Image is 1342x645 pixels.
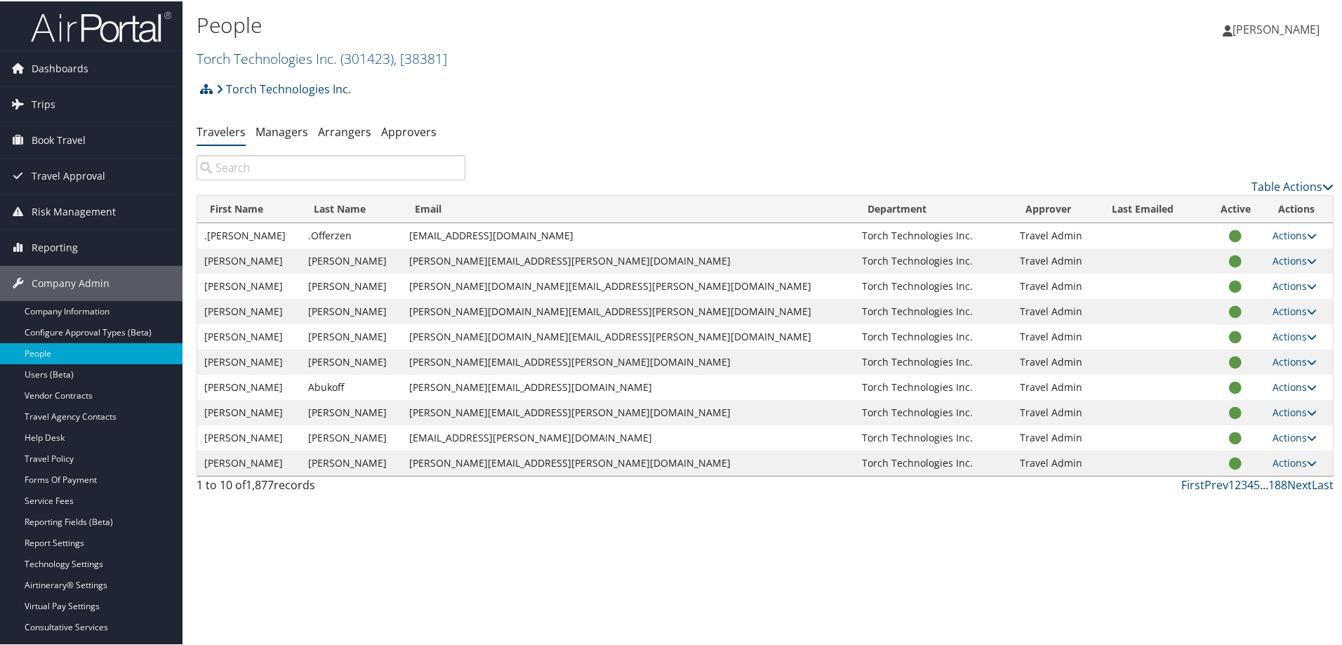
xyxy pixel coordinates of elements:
td: Torch Technologies Inc. [855,399,1013,424]
a: Last [1312,476,1334,491]
td: [PERSON_NAME][DOMAIN_NAME][EMAIL_ADDRESS][PERSON_NAME][DOMAIN_NAME] [402,272,855,298]
th: First Name: activate to sort column ascending [197,194,301,222]
td: [EMAIL_ADDRESS][PERSON_NAME][DOMAIN_NAME] [402,424,855,449]
th: Actions [1265,194,1333,222]
td: [EMAIL_ADDRESS][DOMAIN_NAME] [402,222,855,247]
span: Trips [32,86,55,121]
td: [PERSON_NAME] [197,424,301,449]
td: Travel Admin [1013,298,1099,323]
td: [PERSON_NAME] [301,272,402,298]
td: Travel Admin [1013,399,1099,424]
h1: People [197,9,955,39]
th: Active: activate to sort column ascending [1205,194,1265,222]
td: [PERSON_NAME] [197,373,301,399]
td: Torch Technologies Inc. [855,298,1013,323]
th: Approver [1013,194,1099,222]
a: Prev [1204,476,1228,491]
a: Actions [1273,455,1317,468]
a: 1 [1228,476,1235,491]
img: airportal-logo.png [31,9,171,42]
a: Actions [1273,354,1317,367]
a: Actions [1273,303,1317,317]
td: Torch Technologies Inc. [855,348,1013,373]
td: [PERSON_NAME][EMAIL_ADDRESS][PERSON_NAME][DOMAIN_NAME] [402,399,855,424]
span: Dashboards [32,50,88,85]
a: Actions [1273,379,1317,392]
span: Risk Management [32,193,116,228]
th: Email: activate to sort column ascending [402,194,855,222]
td: Torch Technologies Inc. [855,247,1013,272]
td: Abukoff [301,373,402,399]
td: Travel Admin [1013,449,1099,474]
td: [PERSON_NAME] [197,272,301,298]
a: Actions [1273,253,1317,266]
a: Arrangers [318,123,371,138]
td: [PERSON_NAME] [197,247,301,272]
a: Approvers [381,123,437,138]
a: 188 [1268,476,1287,491]
a: Torch Technologies Inc. [216,74,351,102]
td: [PERSON_NAME][EMAIL_ADDRESS][DOMAIN_NAME] [402,373,855,399]
th: Last Emailed: activate to sort column ascending [1099,194,1205,222]
td: Torch Technologies Inc. [855,272,1013,298]
td: [PERSON_NAME] [301,424,402,449]
a: Managers [255,123,308,138]
a: 5 [1254,476,1260,491]
td: Travel Admin [1013,247,1099,272]
td: [PERSON_NAME] [301,247,402,272]
td: [PERSON_NAME] [301,298,402,323]
td: Torch Technologies Inc. [855,373,1013,399]
td: [PERSON_NAME][DOMAIN_NAME][EMAIL_ADDRESS][PERSON_NAME][DOMAIN_NAME] [402,298,855,323]
span: ( 301423 ) [340,48,394,67]
span: … [1260,476,1268,491]
span: 1,877 [246,476,274,491]
td: [PERSON_NAME] [301,348,402,373]
a: 3 [1241,476,1247,491]
td: Travel Admin [1013,424,1099,449]
th: Last Name: activate to sort column descending [301,194,402,222]
td: Travel Admin [1013,323,1099,348]
td: [PERSON_NAME] [301,399,402,424]
td: [PERSON_NAME] [197,399,301,424]
a: Actions [1273,404,1317,418]
input: Search [197,154,465,179]
span: [PERSON_NAME] [1233,20,1320,36]
a: Torch Technologies Inc. [197,48,447,67]
div: 1 to 10 of records [197,475,465,499]
td: Travel Admin [1013,222,1099,247]
a: Travelers [197,123,246,138]
td: [PERSON_NAME] [301,449,402,474]
a: Actions [1273,227,1317,241]
td: Torch Technologies Inc. [855,323,1013,348]
td: [PERSON_NAME][DOMAIN_NAME][EMAIL_ADDRESS][PERSON_NAME][DOMAIN_NAME] [402,323,855,348]
a: Actions [1273,430,1317,443]
td: [PERSON_NAME] [197,298,301,323]
span: Reporting [32,229,78,264]
th: Department: activate to sort column ascending [855,194,1013,222]
a: Next [1287,476,1312,491]
td: .Offerzen [301,222,402,247]
td: [PERSON_NAME][EMAIL_ADDRESS][PERSON_NAME][DOMAIN_NAME] [402,247,855,272]
td: [PERSON_NAME][EMAIL_ADDRESS][PERSON_NAME][DOMAIN_NAME] [402,348,855,373]
td: Torch Technologies Inc. [855,222,1013,247]
td: [PERSON_NAME] [301,323,402,348]
td: Travel Admin [1013,373,1099,399]
a: Actions [1273,278,1317,291]
a: [PERSON_NAME] [1223,7,1334,49]
span: Book Travel [32,121,86,157]
td: Torch Technologies Inc. [855,449,1013,474]
a: 2 [1235,476,1241,491]
span: Travel Approval [32,157,105,192]
td: .[PERSON_NAME] [197,222,301,247]
a: First [1181,476,1204,491]
td: Travel Admin [1013,272,1099,298]
td: [PERSON_NAME] [197,348,301,373]
td: Torch Technologies Inc. [855,424,1013,449]
td: [PERSON_NAME] [197,449,301,474]
a: 4 [1247,476,1254,491]
span: Company Admin [32,265,109,300]
td: [PERSON_NAME][EMAIL_ADDRESS][PERSON_NAME][DOMAIN_NAME] [402,449,855,474]
span: , [ 38381 ] [394,48,447,67]
a: Actions [1273,328,1317,342]
td: Travel Admin [1013,348,1099,373]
